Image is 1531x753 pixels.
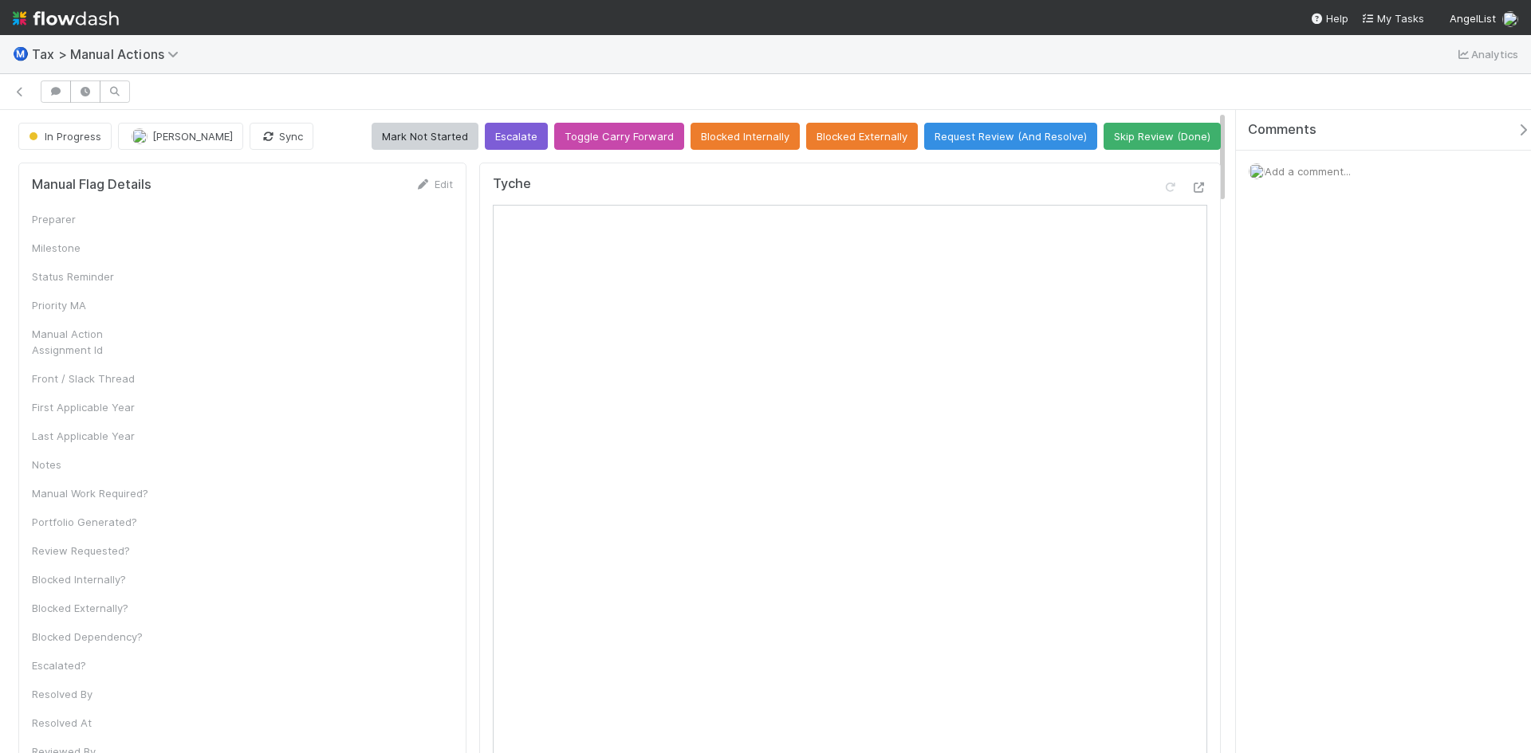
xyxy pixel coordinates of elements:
[152,130,233,143] span: [PERSON_NAME]
[485,123,548,150] button: Escalate
[32,269,152,284] div: Status Reminder
[32,543,152,559] div: Review Requested?
[32,715,152,731] div: Resolved At
[13,5,119,32] img: logo-inverted-e16ddd16eac7371096b0.svg
[1265,165,1351,178] span: Add a comment...
[32,428,152,444] div: Last Applicable Year
[415,178,453,190] a: Edit
[806,123,918,150] button: Blocked Externally
[32,629,152,645] div: Blocked Dependency?
[1361,12,1424,25] span: My Tasks
[554,123,684,150] button: Toggle Carry Forward
[1361,10,1424,26] a: My Tasks
[32,571,152,587] div: Blocked Internally?
[32,46,187,62] span: Tax > Manual Actions
[32,514,152,530] div: Portfolio Generated?
[32,240,152,256] div: Milestone
[1249,163,1265,179] img: avatar_e41e7ae5-e7d9-4d8d-9f56-31b0d7a2f4fd.png
[1502,11,1518,27] img: avatar_e41e7ae5-e7d9-4d8d-9f56-31b0d7a2f4fd.png
[1455,45,1518,64] a: Analytics
[1104,123,1221,150] button: Skip Review (Done)
[32,177,152,193] h5: Manual Flag Details
[118,123,243,150] button: [PERSON_NAME]
[372,123,478,150] button: Mark Not Started
[132,128,148,144] img: avatar_e41e7ae5-e7d9-4d8d-9f56-31b0d7a2f4fd.png
[32,686,152,702] div: Resolved By
[1248,122,1317,138] span: Comments
[32,600,152,616] div: Blocked Externally?
[493,176,531,192] h5: Tyche
[32,371,152,386] div: Front / Slack Thread
[32,297,152,313] div: Priority MA
[32,457,152,473] div: Notes
[32,485,152,501] div: Manual Work Required?
[1450,12,1496,25] span: AngelList
[32,657,152,673] div: Escalated?
[924,123,1097,150] button: Request Review (And Resolve)
[32,399,152,415] div: First Applicable Year
[32,326,152,358] div: Manual Action Assignment Id
[32,211,152,227] div: Preparer
[691,123,800,150] button: Blocked Internally
[13,47,29,61] span: Ⓜ️
[250,123,313,150] button: Sync
[1310,10,1348,26] div: Help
